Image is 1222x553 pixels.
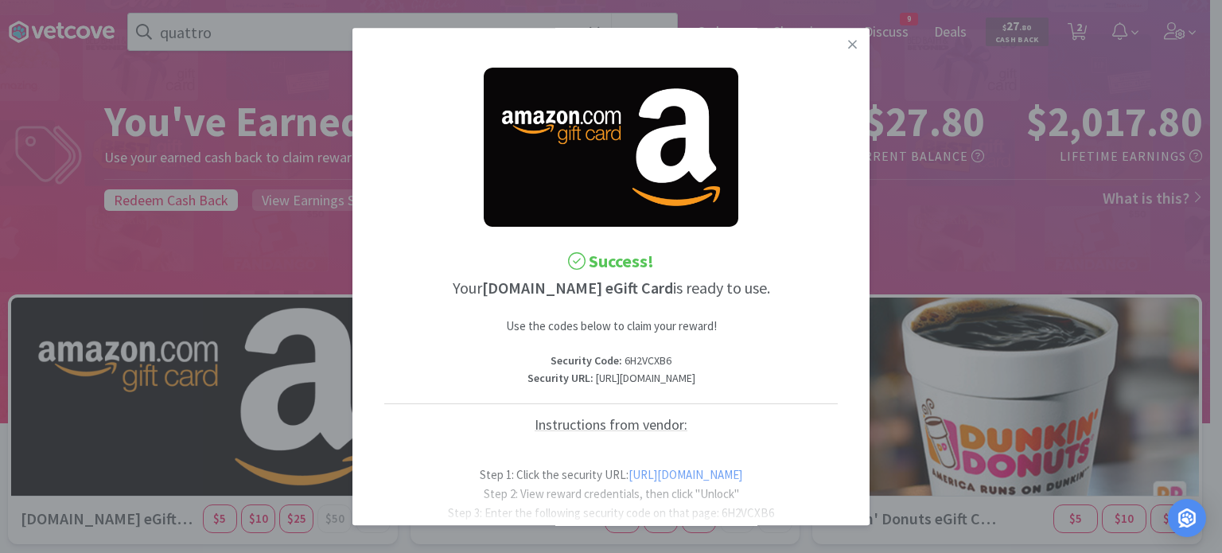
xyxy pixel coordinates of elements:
p: 6H2VCXB6 [384,352,838,369]
p: Use the codes below to claim your reward! [412,317,810,336]
p: [URL][DOMAIN_NAME] [384,370,838,387]
h5: Instructions from vendor: [384,403,838,446]
img: 4376d178c9774d9e8a976ebba5da0f7f_16.png [484,68,737,227]
strong: Security Code : [551,353,622,368]
div: Open Intercom Messenger [1168,499,1206,537]
strong: [DOMAIN_NAME] eGift Card [482,278,673,298]
strong: Security URL : [527,372,593,386]
h3: Your is ready to use. [384,275,838,301]
h2: Success! [384,247,838,275]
